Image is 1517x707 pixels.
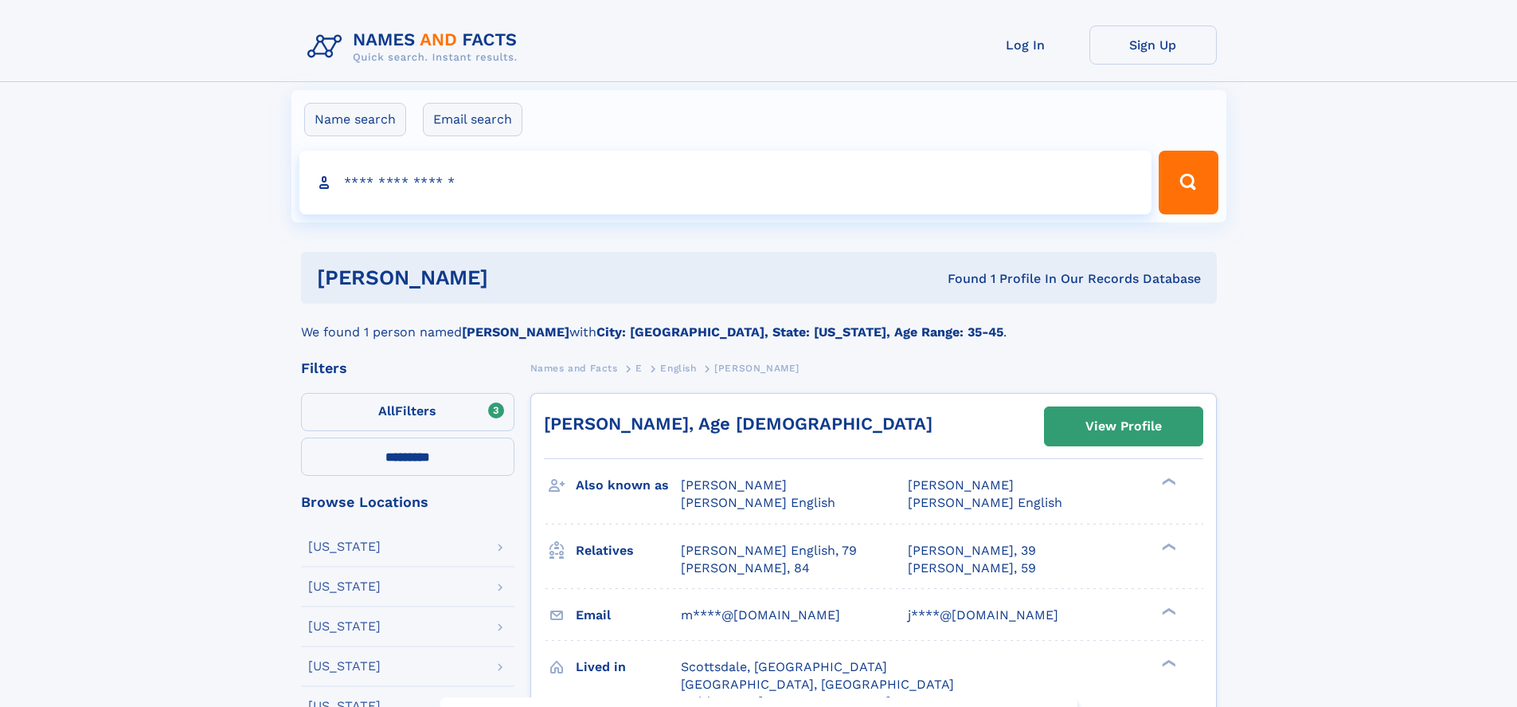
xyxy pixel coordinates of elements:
[544,414,932,434] a: [PERSON_NAME], Age [DEMOGRAPHIC_DATA]
[378,403,395,418] span: All
[1158,658,1177,668] div: ❯
[714,363,800,374] span: [PERSON_NAME]
[308,580,381,593] div: [US_STATE]
[908,542,1036,560] a: [PERSON_NAME], 39
[576,472,681,499] h3: Also known as
[1158,606,1177,616] div: ❯
[576,537,681,564] h3: Relatives
[717,270,1201,288] div: Found 1 Profile In Our Records Database
[308,540,381,553] div: [US_STATE]
[681,659,887,674] span: Scottsdale, [GEOGRAPHIC_DATA]
[301,393,514,431] label: Filters
[1158,541,1177,552] div: ❯
[530,358,618,378] a: Names and Facts
[908,495,1062,510] span: [PERSON_NAME] English
[908,560,1036,577] a: [PERSON_NAME], 59
[1158,477,1177,487] div: ❯
[1159,151,1218,214] button: Search Button
[1085,408,1162,445] div: View Profile
[681,560,810,577] a: [PERSON_NAME], 84
[1089,26,1217,65] a: Sign Up
[462,324,569,340] b: [PERSON_NAME]
[301,495,514,509] div: Browse Locations
[660,363,696,374] span: English
[681,542,857,560] a: [PERSON_NAME] English, 79
[681,477,787,493] span: [PERSON_NAME]
[308,620,381,633] div: [US_STATE]
[301,26,530,69] img: Logo Names and Facts
[576,654,681,681] h3: Lived in
[301,361,514,375] div: Filters
[681,495,835,510] span: [PERSON_NAME] English
[1045,407,1202,446] a: View Profile
[299,151,1152,214] input: search input
[317,268,718,288] h1: [PERSON_NAME]
[660,358,696,378] a: English
[635,358,643,378] a: E
[681,677,954,692] span: [GEOGRAPHIC_DATA], [GEOGRAPHIC_DATA]
[576,602,681,629] h3: Email
[908,477,1014,493] span: [PERSON_NAME]
[308,660,381,673] div: [US_STATE]
[635,363,643,374] span: E
[304,103,406,136] label: Name search
[423,103,522,136] label: Email search
[301,304,1217,342] div: We found 1 person named with .
[962,26,1089,65] a: Log In
[596,324,1003,340] b: City: [GEOGRAPHIC_DATA], State: [US_STATE], Age Range: 35-45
